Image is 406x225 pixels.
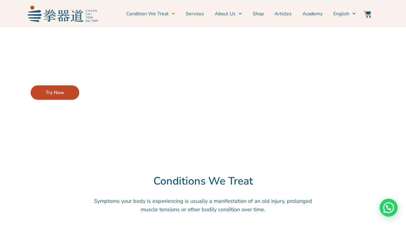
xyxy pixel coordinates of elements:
a: Academy [302,6,323,21]
a: Articles [275,6,292,21]
a: Condition We Treat [126,6,175,21]
h2: Does something feel off? [31,34,165,47]
nav: Menu [101,6,356,21]
a: Try Now [31,85,79,100]
span: English [333,10,349,17]
span: Try Now [46,89,64,96]
a: Services [186,6,204,21]
a: Shop [253,6,264,21]
a: About Us [215,6,242,21]
p: Symptoms your body is experiencing is usually a manifestation of an old injury, prolonged muscle ... [91,197,316,214]
a: English [333,6,356,21]
img: Website Icon-03 [364,10,371,18]
p: Let our Symptom Checker recommend effective treatments for your conditions. [31,53,165,70]
h2: Conditions We Treat [3,175,403,188]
